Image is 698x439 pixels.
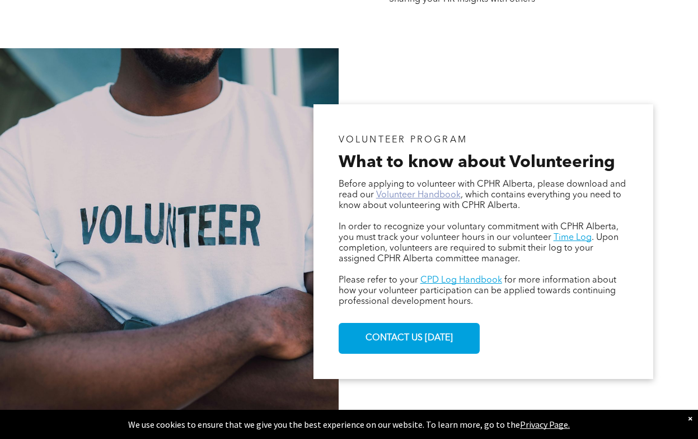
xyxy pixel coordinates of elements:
span: . Upon completion, volunteers are required to submit their log to your assigned CPHR Alberta comm... [339,233,619,264]
span: In order to recognize your voluntary commitment with CPHR Alberta, you must track your volunteer ... [339,223,619,242]
a: CPD Log Handbook [420,276,502,285]
span: Before applying to volunteer with CPHR Alberta, please download and read our [339,180,626,200]
div: Dismiss notification [688,413,692,424]
span: for more information about how your volunteer participation can be applied towards continuing pro... [339,276,616,306]
a: Volunteer Handbook [376,191,461,200]
span: VOLUNTEER PROGRAM [339,136,467,145]
span: , which contains everything you need to know about volunteering with CPHR Alberta. [339,191,621,210]
span: What to know about Volunteering [339,154,615,171]
a: Time Log [554,233,592,242]
a: Privacy Page. [520,419,570,430]
span: CONTACT US [DATE] [362,327,457,349]
span: Please refer to your [339,276,418,285]
a: CONTACT US [DATE] [339,323,480,354]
